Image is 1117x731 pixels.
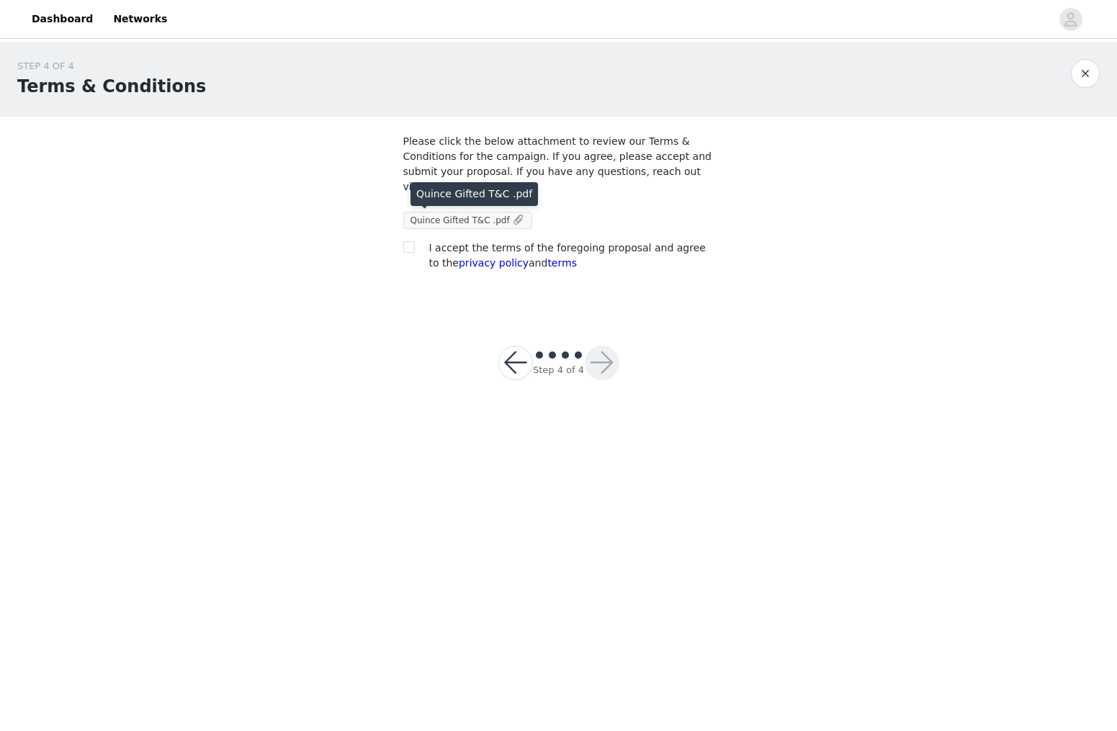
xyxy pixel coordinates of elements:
div: Step 4 of 4 [533,363,584,377]
span: Quince Gifted T&C .pdf [411,215,510,225]
a: Networks [104,3,176,35]
span: I accept the terms of the foregoing proposal and agree to the and [429,242,706,269]
a: privacy policy [459,257,529,269]
a: Dashboard [23,3,102,35]
p: Please click the below attachment to review our Terms & Conditions for the campaign. If you agree... [403,134,714,194]
a: terms [547,257,577,269]
h1: Terms & Conditions [17,73,206,99]
div: STEP 4 OF 4 [17,59,206,73]
a: Quince Gifted T&C .pdf [405,212,531,228]
div: avatar [1064,8,1077,31]
div: Quince Gifted T&C .pdf [411,182,538,206]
